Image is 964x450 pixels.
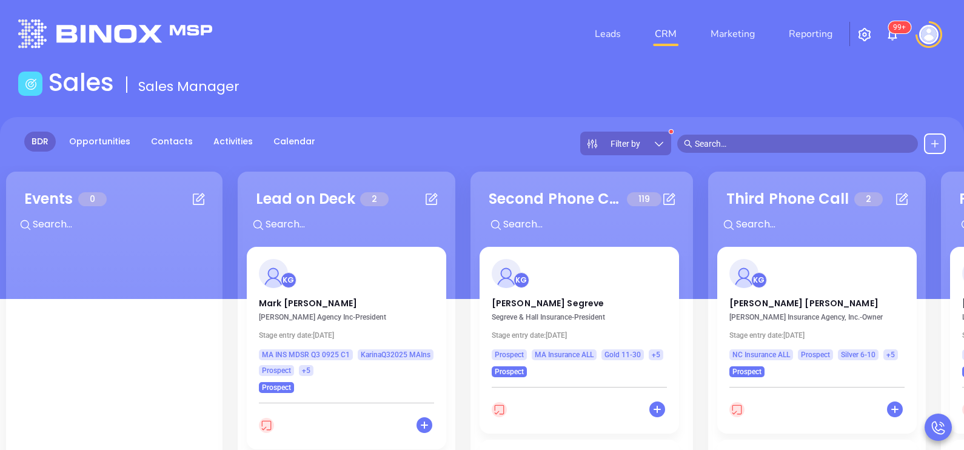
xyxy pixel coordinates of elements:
[888,21,911,33] sup: 107
[729,331,911,340] p: Thu 5/23/2024
[706,22,760,46] a: Marketing
[726,188,849,210] div: Third Phone Call
[489,188,622,210] div: Second Phone Call
[751,272,767,288] div: Karina Genovez
[480,181,684,247] div: Second Phone Call119
[262,381,291,394] span: Prospect
[281,272,296,288] div: Karina Genovez
[247,247,446,393] a: profileKarina GenovezMark [PERSON_NAME] [PERSON_NAME] Agency Inc-PresidentStage entry date:[DATE]...
[206,132,260,152] a: Activities
[361,348,430,361] span: KarinaQ32025 MAIns
[801,348,830,361] span: Prospect
[302,364,310,377] span: +5
[492,297,667,303] p: [PERSON_NAME] Segreve
[604,348,641,361] span: Gold 11-30
[492,259,521,288] img: profile
[732,348,790,361] span: NC Insurance ALL
[495,365,524,378] span: Prospect
[78,192,107,206] span: 0
[492,331,674,340] p: Tue 5/21/2024
[514,272,529,288] div: Karina Genovez
[480,247,684,440] div: profileKarina Genovez[PERSON_NAME] Segreve Segreve & Hall Insurance-PresidentStage entry date:[DA...
[732,365,761,378] span: Prospect
[480,247,679,377] a: profileKarina Genovez[PERSON_NAME] Segreve Segreve & Hall Insurance-PresidentStage entry date:[DA...
[695,137,912,150] input: Search…
[590,22,626,46] a: Leads
[492,313,674,321] p: Segreve & Hall Insurance - President
[32,217,213,232] input: Search...
[650,22,681,46] a: CRM
[259,313,441,321] p: T.A. Sullivan Agency Inc - President
[62,132,138,152] a: Opportunities
[886,348,895,361] span: +5
[841,348,875,361] span: Silver 6-10
[857,27,872,42] img: iconSetting
[611,139,640,148] span: Filter by
[266,132,323,152] a: Calendar
[885,27,900,42] img: iconNotification
[784,22,837,46] a: Reporting
[24,132,56,152] a: BDR
[717,247,917,377] a: profileKarina Genovez[PERSON_NAME] [PERSON_NAME] [PERSON_NAME] Insurance Agency, Inc.-OwnerStage ...
[49,68,114,97] h1: Sales
[259,259,288,288] img: profile
[259,297,434,303] p: Mark [PERSON_NAME]
[729,313,911,321] p: Chapman Insurance Agency, Inc. - Owner
[264,217,446,232] input: Search...
[717,181,917,247] div: Third Phone Call2
[360,192,389,206] span: 2
[144,132,200,152] a: Contacts
[729,297,905,303] p: [PERSON_NAME] [PERSON_NAME]
[729,259,758,288] img: profile
[259,331,441,340] p: Tue 5/21/2024
[262,364,291,377] span: Prospect
[256,188,355,210] div: Lead on Deck
[684,139,692,148] span: search
[717,247,917,440] div: profileKarina Genovez[PERSON_NAME] [PERSON_NAME] [PERSON_NAME] Insurance Agency, Inc.-OwnerStage ...
[854,192,883,206] span: 2
[138,77,239,96] span: Sales Manager
[24,188,73,210] div: Events
[247,181,446,247] div: Lead on Deck2
[262,348,350,361] span: MA INS MDSR Q3 0925 C1
[495,348,524,361] span: Prospect
[535,348,594,361] span: MA Insurance ALL
[735,217,917,232] input: Search...
[15,181,213,247] div: Events0
[18,19,212,48] img: logo
[919,25,939,44] img: user
[652,348,660,361] span: +5
[627,192,661,206] span: 119
[502,217,684,232] input: Search...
